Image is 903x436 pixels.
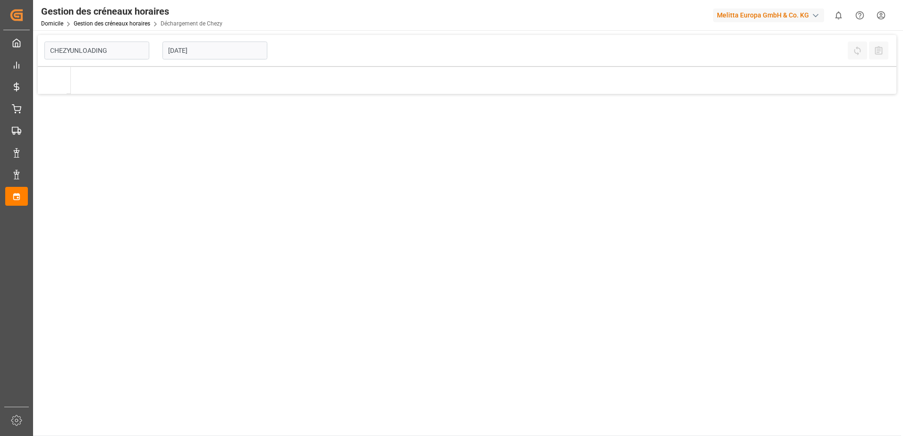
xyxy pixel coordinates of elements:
[717,10,809,20] font: Melitta Europa GmbH & Co. KG
[713,6,828,24] button: Melitta Europa GmbH & Co. KG
[828,5,849,26] button: Afficher 0 nouvelles notifications
[44,42,149,59] input: Type à rechercher/sélectionner
[849,5,870,26] button: Centre d’aide
[41,4,222,18] div: Gestion des créneaux horaires
[74,20,150,27] a: Gestion des créneaux horaires
[162,42,267,59] input: JJ-MM-AAAA
[41,20,63,27] a: Domicile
